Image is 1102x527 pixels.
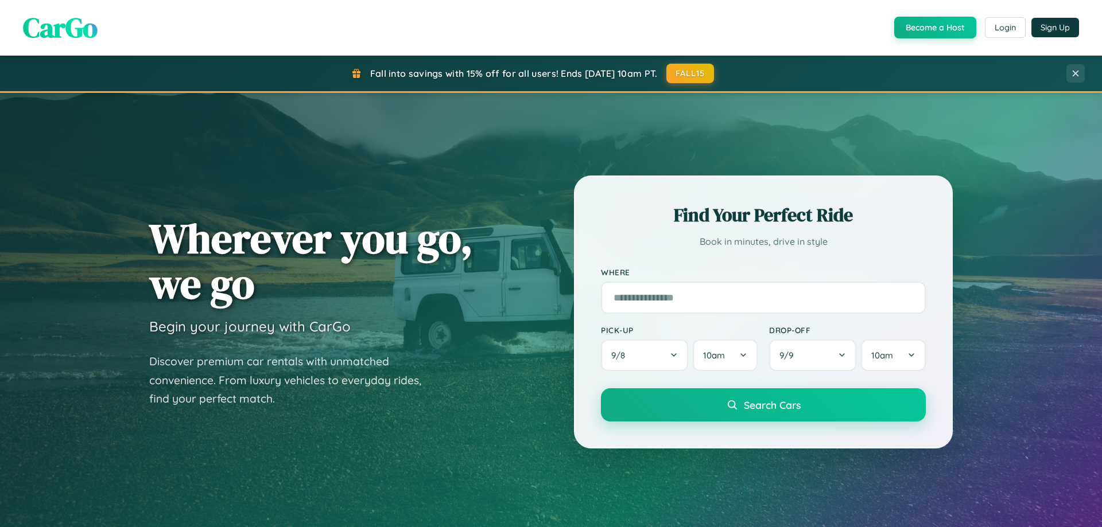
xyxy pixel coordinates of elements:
[149,216,473,306] h1: Wherever you go, we go
[703,350,725,361] span: 10am
[601,325,758,335] label: Pick-up
[769,325,926,335] label: Drop-off
[871,350,893,361] span: 10am
[779,350,799,361] span: 9 / 9
[861,339,926,371] button: 10am
[23,9,98,46] span: CarGo
[611,350,631,361] span: 9 / 8
[666,64,715,83] button: FALL15
[693,339,758,371] button: 10am
[1031,18,1079,37] button: Sign Up
[985,17,1026,38] button: Login
[601,388,926,421] button: Search Cars
[601,202,926,228] h2: Find Your Perfect Ride
[744,399,801,411] span: Search Cars
[601,233,926,250] p: Book in minutes, drive in style
[149,318,351,335] h3: Begin your journey with CarGo
[601,267,926,277] label: Where
[370,68,658,79] span: Fall into savings with 15% off for all users! Ends [DATE] 10am PT.
[894,17,976,38] button: Become a Host
[149,352,436,408] p: Discover premium car rentals with unmatched convenience. From luxury vehicles to everyday rides, ...
[601,339,688,371] button: 9/8
[769,339,856,371] button: 9/9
